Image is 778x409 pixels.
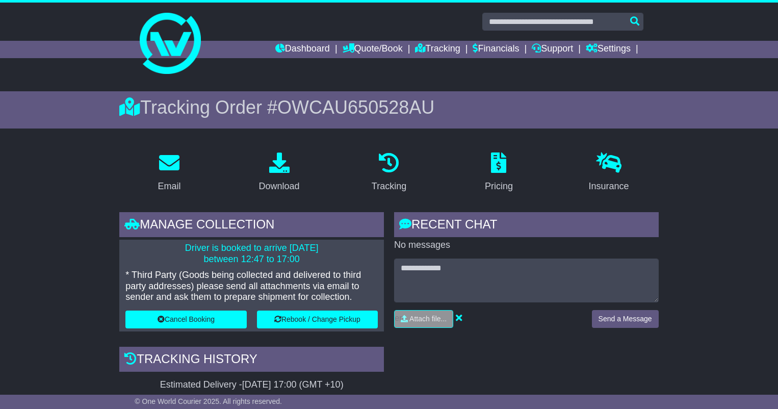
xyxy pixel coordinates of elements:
a: Tracking [365,149,413,197]
div: Download [259,180,300,193]
div: Tracking history [119,347,384,374]
a: Pricing [478,149,520,197]
div: Pricing [485,180,513,193]
p: Driver is booked to arrive [DATE] between 12:47 to 17:00 [125,243,378,265]
div: RECENT CHAT [394,212,659,240]
a: Insurance [582,149,635,197]
a: Settings [586,41,631,58]
p: * Third Party (Goods being collected and delivered to third party addresses) please send all atta... [125,270,378,303]
button: Cancel Booking [125,311,246,328]
div: Tracking Order # [119,96,658,118]
a: Financials [473,41,519,58]
button: Rebook / Change Pickup [257,311,378,328]
a: Quote/Book [343,41,403,58]
a: Email [151,149,188,197]
div: Insurance [588,180,629,193]
div: Manage collection [119,212,384,240]
p: No messages [394,240,659,251]
a: Dashboard [275,41,330,58]
div: Email [158,180,181,193]
span: OWCAU650528AU [277,97,434,118]
div: Tracking [372,180,406,193]
div: Estimated Delivery - [119,379,384,391]
button: Send a Message [592,310,659,328]
a: Download [252,149,306,197]
a: Support [532,41,573,58]
a: Tracking [415,41,460,58]
span: © One World Courier 2025. All rights reserved. [135,397,282,405]
div: [DATE] 17:00 (GMT +10) [242,379,344,391]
